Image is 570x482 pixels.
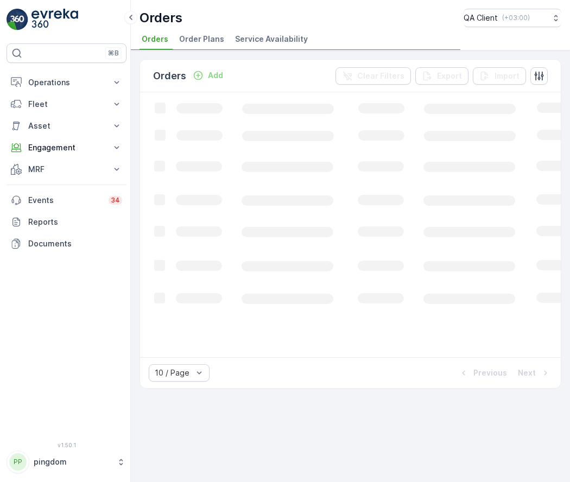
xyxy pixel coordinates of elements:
[142,34,168,45] span: Orders
[153,68,186,84] p: Orders
[9,453,27,471] div: PP
[335,67,411,85] button: Clear Filters
[517,366,552,379] button: Next
[179,34,224,45] span: Order Plans
[7,233,126,255] a: Documents
[7,158,126,180] button: MRF
[34,456,111,467] p: pingdom
[495,71,520,81] p: Import
[235,34,308,45] span: Service Availability
[7,9,28,30] img: logo
[7,93,126,115] button: Fleet
[7,189,126,211] a: Events34
[108,49,119,58] p: ⌘B
[140,9,182,27] p: Orders
[208,70,223,81] p: Add
[28,77,105,88] p: Operations
[437,71,462,81] p: Export
[502,14,530,22] p: ( +03:00 )
[473,367,507,378] p: Previous
[28,142,105,153] p: Engagement
[28,120,105,131] p: Asset
[7,442,126,448] span: v 1.50.1
[31,9,78,30] img: logo_light-DOdMpM7g.png
[7,451,126,473] button: PPpingdom
[111,196,120,205] p: 34
[357,71,404,81] p: Clear Filters
[518,367,536,378] p: Next
[188,69,227,82] button: Add
[7,137,126,158] button: Engagement
[473,67,526,85] button: Import
[7,72,126,93] button: Operations
[28,164,105,175] p: MRF
[28,238,122,249] p: Documents
[28,217,122,227] p: Reports
[415,67,468,85] button: Export
[457,366,508,379] button: Previous
[464,9,561,27] button: QA Client(+03:00)
[464,12,498,23] p: QA Client
[28,99,105,110] p: Fleet
[28,195,102,206] p: Events
[7,115,126,137] button: Asset
[7,211,126,233] a: Reports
